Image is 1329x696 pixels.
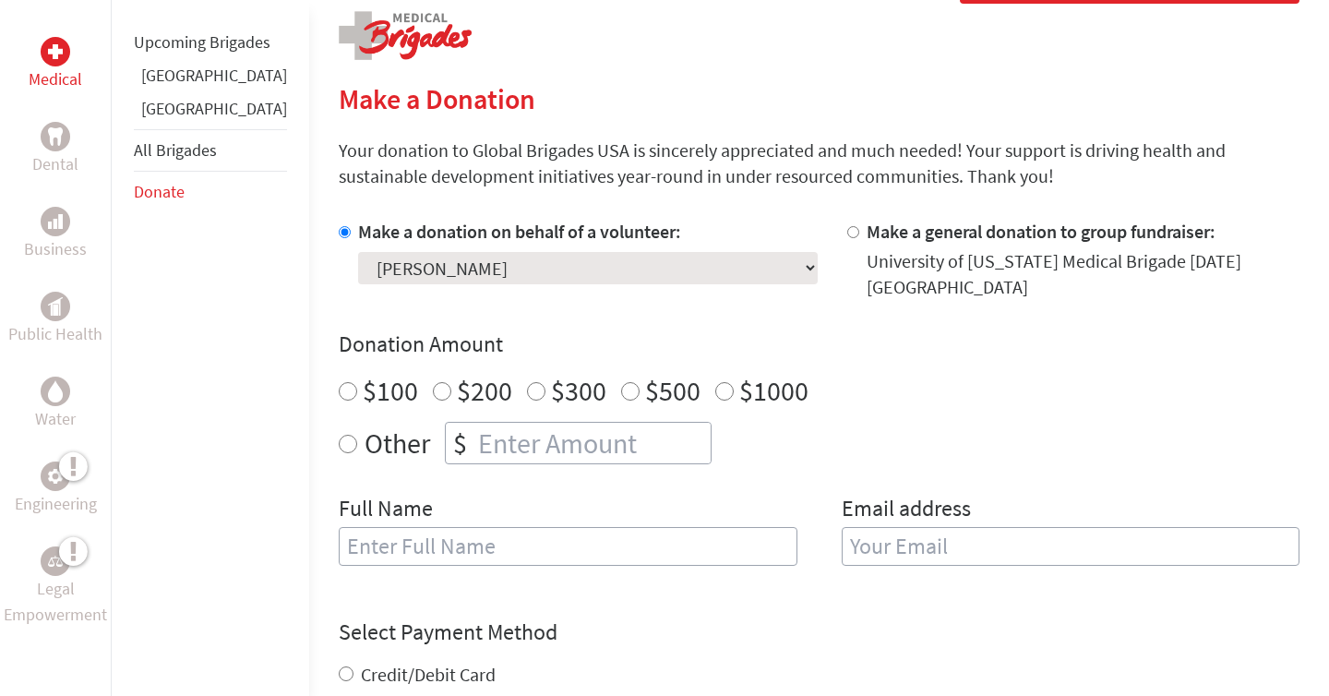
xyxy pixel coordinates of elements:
[15,462,97,517] a: EngineeringEngineering
[358,220,681,243] label: Make a donation on behalf of a volunteer:
[867,248,1299,300] div: University of [US_STATE] Medical Brigade [DATE] [GEOGRAPHIC_DATA]
[48,297,63,316] img: Public Health
[363,373,418,408] label: $100
[339,82,1299,115] h2: Make a Donation
[842,494,971,527] label: Email address
[134,172,287,212] li: Donate
[134,96,287,129] li: Honduras
[35,406,76,432] p: Water
[446,423,474,463] div: $
[35,377,76,432] a: WaterWater
[48,44,63,59] img: Medical
[134,139,217,161] a: All Brigades
[134,31,270,53] a: Upcoming Brigades
[842,527,1300,566] input: Your Email
[48,556,63,567] img: Legal Empowerment
[8,321,102,347] p: Public Health
[645,373,700,408] label: $500
[41,462,70,491] div: Engineering
[32,122,78,177] a: DentalDental
[8,292,102,347] a: Public HealthPublic Health
[48,214,63,229] img: Business
[339,527,797,566] input: Enter Full Name
[474,423,711,463] input: Enter Amount
[48,469,63,484] img: Engineering
[134,22,287,63] li: Upcoming Brigades
[32,151,78,177] p: Dental
[24,207,87,262] a: BusinessBusiness
[41,292,70,321] div: Public Health
[41,207,70,236] div: Business
[29,66,82,92] p: Medical
[739,373,808,408] label: $1000
[41,122,70,151] div: Dental
[867,220,1215,243] label: Make a general donation to group fundraiser:
[4,576,107,628] p: Legal Empowerment
[134,181,185,202] a: Donate
[134,129,287,172] li: All Brigades
[15,491,97,517] p: Engineering
[339,618,1299,647] h4: Select Payment Method
[48,127,63,145] img: Dental
[339,494,433,527] label: Full Name
[141,65,287,86] a: [GEOGRAPHIC_DATA]
[551,373,606,408] label: $300
[361,663,496,686] label: Credit/Debit Card
[134,63,287,96] li: Greece
[365,422,430,464] label: Other
[24,236,87,262] p: Business
[29,37,82,92] a: MedicalMedical
[4,546,107,628] a: Legal EmpowermentLegal Empowerment
[41,37,70,66] div: Medical
[339,330,1299,359] h4: Donation Amount
[41,546,70,576] div: Legal Empowerment
[339,11,472,60] img: logo-medical.png
[48,380,63,402] img: Water
[339,138,1299,189] p: Your donation to Global Brigades USA is sincerely appreciated and much needed! Your support is dr...
[41,377,70,406] div: Water
[457,373,512,408] label: $200
[141,98,287,119] a: [GEOGRAPHIC_DATA]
